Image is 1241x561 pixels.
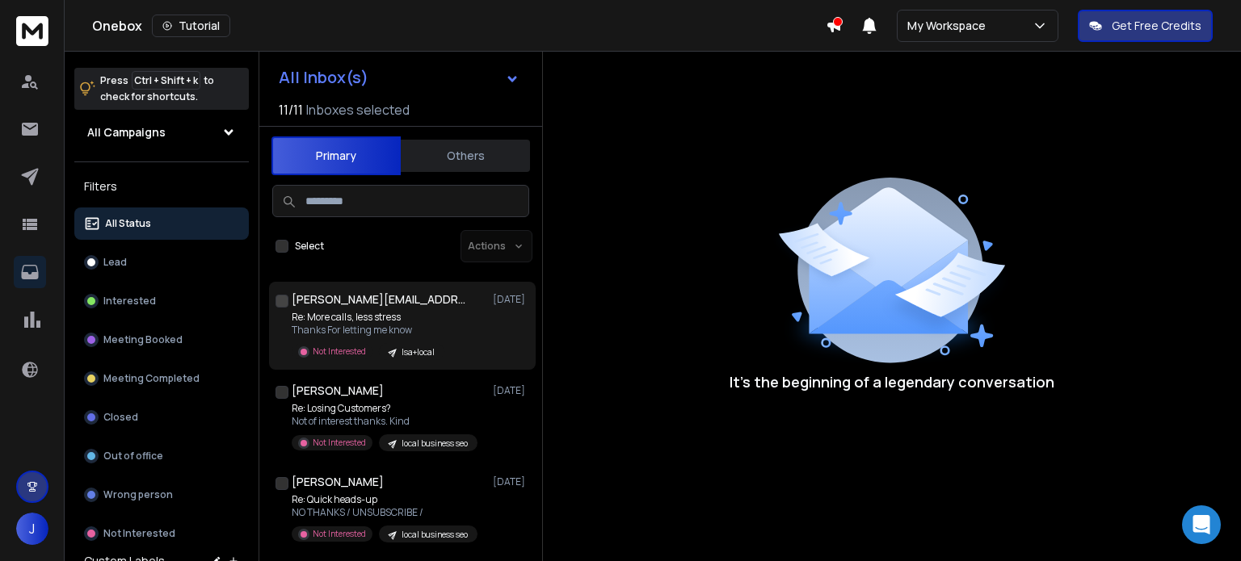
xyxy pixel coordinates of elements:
[279,100,303,119] span: 11 / 11
[103,411,138,424] p: Closed
[402,437,468,450] p: local business seo
[402,346,435,358] p: lsa+local
[103,372,200,385] p: Meeting Completed
[16,513,48,545] button: J
[103,450,163,463] p: Out of office
[292,383,384,399] h1: [PERSON_NAME]
[292,506,477,519] p: NO THANKS / UNSUBSCRIBE /
[100,73,214,105] p: Press to check for shortcuts.
[1112,18,1201,34] p: Get Free Credits
[1182,505,1221,544] div: Open Intercom Messenger
[907,18,992,34] p: My Workspace
[132,71,200,90] span: Ctrl + Shift + k
[493,475,529,488] p: [DATE]
[103,527,175,540] p: Not Interested
[266,61,532,94] button: All Inbox(s)
[74,116,249,149] button: All Campaigns
[105,217,151,230] p: All Status
[74,175,249,198] h3: Filters
[152,15,230,37] button: Tutorial
[306,100,410,119] h3: Inboxes selected
[313,345,366,358] p: Not Interested
[92,15,826,37] div: Onebox
[292,415,477,428] p: Not of interest thanks. Kind
[74,517,249,550] button: Not Interested
[402,529,468,541] p: local business seo
[74,285,249,317] button: Interested
[87,124,166,140] h1: All Campaigns
[74,440,249,472] button: Out of office
[74,207,249,240] button: All Status
[292,291,469,308] h1: [PERSON_NAME][EMAIL_ADDRESS][DOMAIN_NAME]
[292,493,477,506] p: Re: Quick heads-up
[401,138,530,174] button: Others
[74,362,249,395] button: Meeting Completed
[74,324,249,356] button: Meeting Booked
[74,401,249,433] button: Closed
[279,69,368,86] h1: All Inbox(s)
[292,474,384,490] h1: [PERSON_NAME]
[730,371,1054,393] p: It’s the beginning of a legendary conversation
[103,256,127,269] p: Lead
[1078,10,1213,42] button: Get Free Credits
[74,246,249,278] button: Lead
[103,295,156,308] p: Interested
[292,311,444,324] p: Re: More calls, less stress
[313,528,366,540] p: Not Interested
[103,333,183,346] p: Meeting Booked
[292,402,477,415] p: Re: Losing Customers?
[295,240,324,253] label: Select
[74,479,249,511] button: Wrong person
[271,136,401,175] button: Primary
[103,488,173,501] p: Wrong person
[313,437,366,449] p: Not Interested
[292,324,444,337] p: Thanks For letting me know
[493,384,529,397] p: [DATE]
[493,293,529,306] p: [DATE]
